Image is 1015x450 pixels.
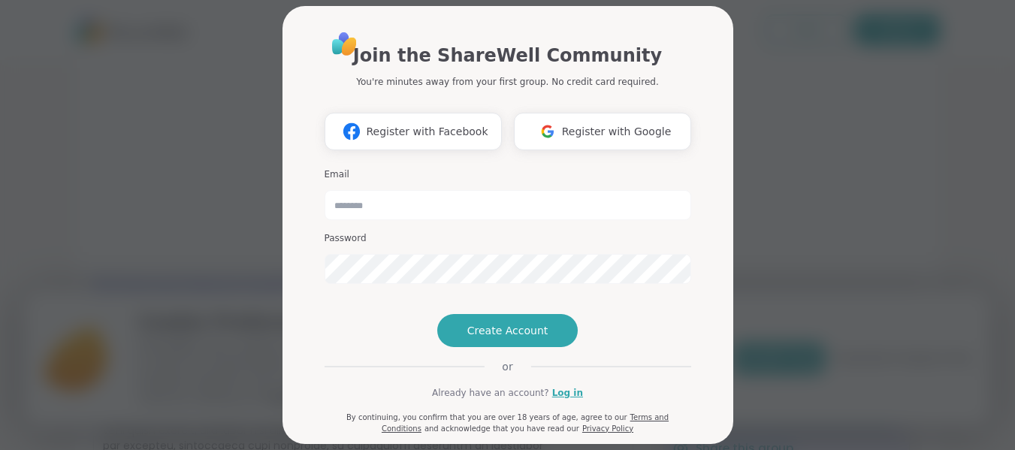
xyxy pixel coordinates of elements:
span: Register with Google [562,124,672,140]
span: and acknowledge that you have read our [424,424,579,433]
img: ShareWell Logomark [337,117,366,145]
span: or [484,359,530,374]
button: Create Account [437,314,578,347]
button: Register with Google [514,113,691,150]
p: You're minutes away from your first group. No credit card required. [356,75,658,89]
a: Terms and Conditions [382,413,669,433]
span: Register with Facebook [366,124,488,140]
span: Create Account [467,323,548,338]
span: By continuing, you confirm that you are over 18 years of age, agree to our [346,413,627,421]
a: Log in [552,386,583,400]
h3: Email [325,168,691,181]
span: Already have an account? [432,386,549,400]
h1: Join the ShareWell Community [353,42,662,69]
button: Register with Facebook [325,113,502,150]
img: ShareWell Logo [328,27,361,61]
a: Privacy Policy [582,424,633,433]
h3: Password [325,232,691,245]
img: ShareWell Logomark [533,117,562,145]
